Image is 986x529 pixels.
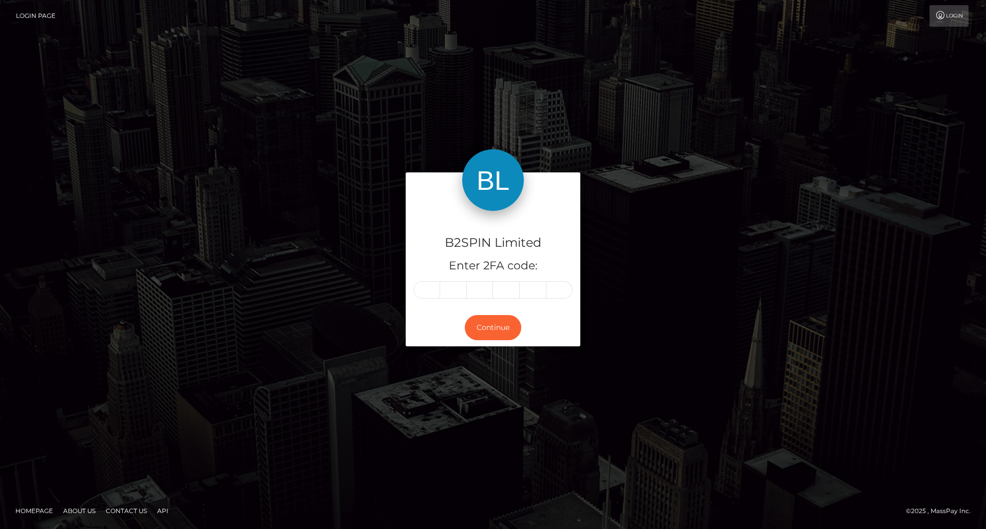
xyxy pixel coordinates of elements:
[102,503,151,519] a: Contact Us
[930,5,969,27] a: Login
[462,149,524,211] img: B2SPIN Limited
[413,234,573,252] h4: B2SPIN Limited
[153,503,173,519] a: API
[413,258,573,274] h5: Enter 2FA code:
[16,5,55,27] a: Login Page
[11,503,57,519] a: Homepage
[906,505,978,517] div: © 2025 , MassPay Inc.
[465,315,521,340] button: Continue
[59,503,100,519] a: About Us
